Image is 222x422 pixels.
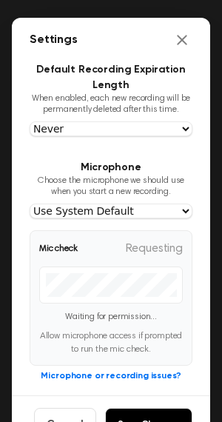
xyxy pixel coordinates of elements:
[126,240,183,258] span: Requesting
[30,93,192,115] p: When enabled, each new recording will be permanently deleted after this time.
[65,312,157,321] span: Waiting for permission...
[39,242,78,255] span: Mic check
[172,30,192,50] button: Close settings
[30,62,192,93] h3: Default Recording Expiration Length
[30,31,78,49] h2: Settings
[30,160,192,175] h3: Microphone
[39,329,183,356] p: Allow microphone access if prompted to run the mic check.
[41,369,181,383] button: Microphone or recording issues?
[30,175,192,198] p: Choose the microphone we should use when you start a new recording.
